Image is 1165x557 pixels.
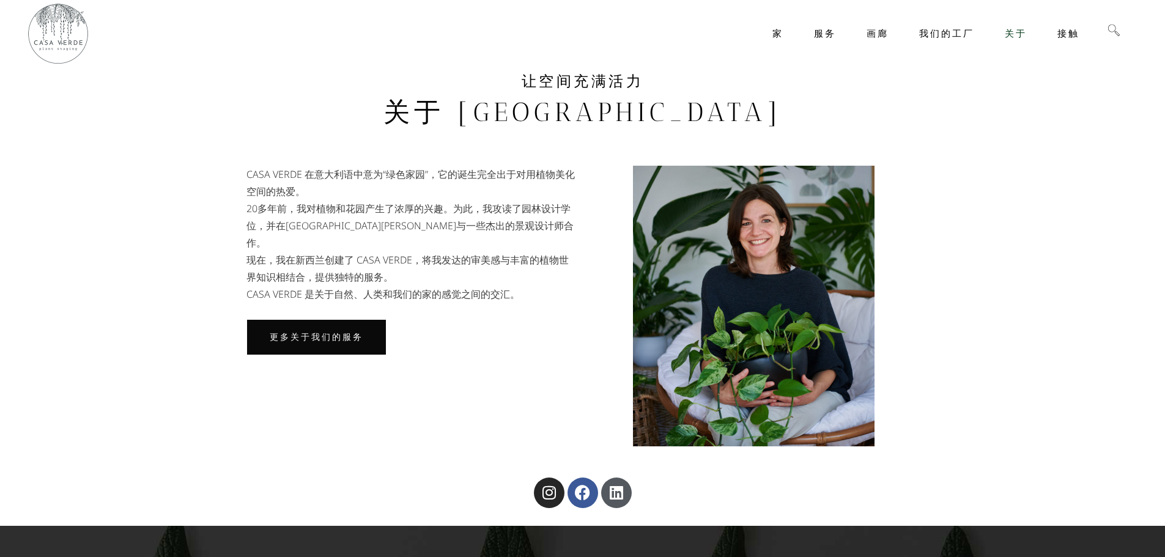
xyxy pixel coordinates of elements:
font: 现在，我在新西兰创建了 CASA VERDE，将我发达的审美感与丰富的植物世界知识相结合，提供独特的服务。 [246,253,569,284]
a: 更多关于我们的服务 [246,319,386,355]
font: 让空间充满活力 [522,75,644,93]
font: 关于 [GEOGRAPHIC_DATA] [383,97,782,128]
font: 接触 [1057,28,1079,39]
font: 20多年前，我对植物和花园产生了浓厚的兴趣。为此，我攻读了园林设计学位，并在[GEOGRAPHIC_DATA][PERSON_NAME]与一些杰出的景观设计师合作。 [246,202,574,249]
img: 基娅拉的肖像 [633,166,874,446]
font: CASA VERDE 是关于自然、人类和我们的家的感觉之间的交汇。 [246,287,520,301]
font: 服务 [814,28,836,39]
font: 我们的工厂 [919,28,974,39]
font: 关于 [1005,28,1027,39]
font: 更多关于我们的服务 [270,332,363,342]
font: 画廊 [867,28,889,39]
font: 家 [772,28,783,39]
font: CASA VERDE 在意大利语中意为“绿色家园”，它的诞生完全出于对用植物美化空间的热爱。 [246,168,575,198]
